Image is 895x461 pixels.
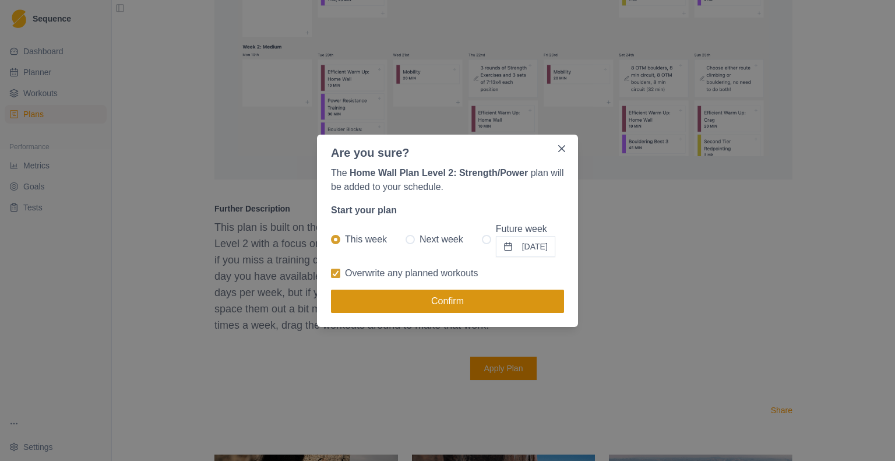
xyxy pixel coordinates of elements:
[420,233,463,247] span: Next week
[317,135,578,161] header: Are you sure?
[496,236,555,257] button: Future week
[496,222,555,236] p: Future week
[345,266,478,280] span: Overwrite any planned workouts
[331,290,564,313] button: Confirm
[345,233,387,247] span: This week
[552,139,571,158] button: Close
[350,168,528,178] p: Home Wall Plan Level 2: Strength/Power
[317,161,578,327] div: The plan will be added to your schedule.
[331,203,564,217] p: Start your plan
